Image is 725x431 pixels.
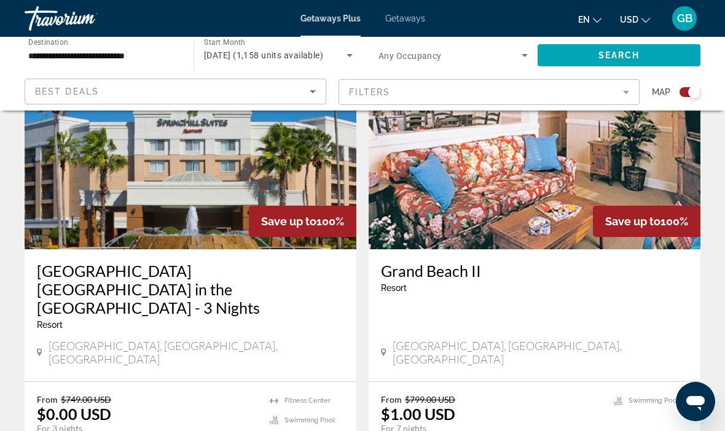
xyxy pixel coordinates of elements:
[37,394,58,405] span: From
[385,14,425,23] a: Getaways
[538,44,700,66] button: Search
[676,382,715,421] iframe: Button to launch messaging window
[284,416,335,424] span: Swimming Pool
[381,394,402,405] span: From
[369,53,700,249] img: 3664I01X.jpg
[629,397,679,405] span: Swimming Pool
[49,339,344,366] span: [GEOGRAPHIC_DATA], [GEOGRAPHIC_DATA], [GEOGRAPHIC_DATA]
[261,215,316,228] span: Save up to
[35,87,99,96] span: Best Deals
[37,320,63,330] span: Resort
[339,79,640,106] button: Filter
[405,394,455,405] span: $799.00 USD
[25,2,147,34] a: Travorium
[249,206,356,237] div: 100%
[381,283,407,293] span: Resort
[652,83,670,101] span: Map
[378,51,442,61] span: Any Occupancy
[37,405,111,423] p: $0.00 USD
[61,394,111,405] span: $749.00 USD
[284,397,331,405] span: Fitness Center
[25,53,356,249] img: RR27E01X.jpg
[677,12,692,25] span: GB
[593,206,700,237] div: 100%
[28,37,68,46] span: Destination
[204,38,245,47] span: Start Month
[598,50,640,60] span: Search
[578,15,590,25] span: en
[35,84,316,99] mat-select: Sort by
[605,215,660,228] span: Save up to
[381,262,688,280] a: Grand Beach II
[204,50,323,60] span: [DATE] (1,158 units available)
[381,405,455,423] p: $1.00 USD
[578,10,602,28] button: Change language
[37,262,344,317] a: [GEOGRAPHIC_DATA] [GEOGRAPHIC_DATA] in the [GEOGRAPHIC_DATA] - 3 Nights
[393,339,688,366] span: [GEOGRAPHIC_DATA], [GEOGRAPHIC_DATA], [GEOGRAPHIC_DATA]
[620,15,638,25] span: USD
[668,6,700,31] button: User Menu
[620,10,650,28] button: Change currency
[300,14,361,23] a: Getaways Plus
